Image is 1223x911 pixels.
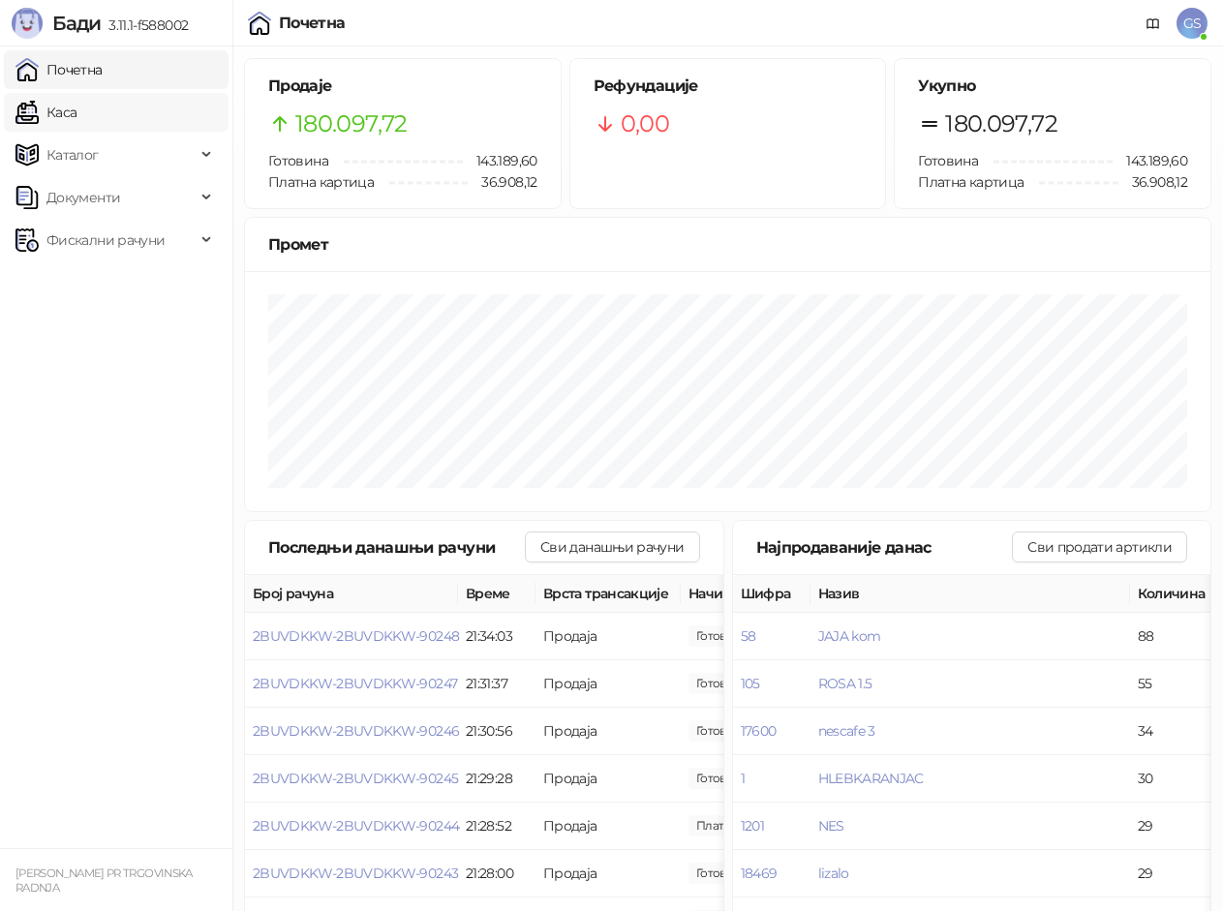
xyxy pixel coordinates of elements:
[1130,575,1217,613] th: Количина
[741,865,778,882] button: 18469
[741,817,764,835] button: 1201
[810,575,1130,613] th: Назив
[918,152,978,169] span: Готовина
[688,768,754,789] span: 75,00
[468,171,536,193] span: 36.908,12
[268,232,1187,257] div: Промет
[15,866,193,895] small: [PERSON_NAME] PR TRGOVINSKA RADNJA
[818,865,849,882] button: lizalo
[688,625,754,647] span: 130,00
[12,8,43,39] img: Logo
[681,575,874,613] th: Начини плаћања
[295,106,408,142] span: 180.097,72
[1118,171,1187,193] span: 36.908,12
[688,720,754,742] span: 668,00
[741,627,756,645] button: 58
[458,575,535,613] th: Време
[253,627,459,645] button: 2BUVDKKW-2BUVDKKW-90248
[1138,8,1169,39] a: Документација
[463,150,537,171] span: 143.189,60
[1130,850,1217,897] td: 29
[688,815,792,836] span: 660,00
[458,803,535,850] td: 21:28:52
[253,722,459,740] button: 2BUVDKKW-2BUVDKKW-90246
[918,75,1187,98] h5: Укупно
[245,575,458,613] th: Број рачуна
[818,675,872,692] button: ROSA 1.5
[46,178,120,217] span: Документи
[1113,150,1187,171] span: 143.189,60
[525,531,699,562] button: Сви данашњи рачуни
[253,865,458,882] button: 2BUVDKKW-2BUVDKKW-90243
[1130,613,1217,660] td: 88
[279,15,346,31] div: Почетна
[458,613,535,660] td: 21:34:03
[268,75,537,98] h5: Продаје
[818,817,844,835] button: NES
[594,75,863,98] h5: Рефундације
[253,770,458,787] button: 2BUVDKKW-2BUVDKKW-90245
[15,93,76,132] a: Каса
[621,106,669,142] span: 0,00
[1130,803,1217,850] td: 29
[688,673,754,694] span: 625,00
[688,863,754,884] span: 15,00
[268,152,328,169] span: Готовина
[458,755,535,803] td: 21:29:28
[15,50,103,89] a: Почетна
[535,850,681,897] td: Продаја
[818,627,881,645] button: JAJA kom
[101,16,188,34] span: 3.11.1-f588002
[1130,755,1217,803] td: 30
[918,173,1024,191] span: Платна картица
[535,708,681,755] td: Продаја
[253,675,457,692] button: 2BUVDKKW-2BUVDKKW-90247
[458,708,535,755] td: 21:30:56
[741,722,777,740] button: 17600
[253,817,459,835] button: 2BUVDKKW-2BUVDKKW-90244
[268,173,374,191] span: Платна картица
[52,12,101,35] span: Бади
[458,850,535,897] td: 21:28:00
[741,770,745,787] button: 1
[945,106,1057,142] span: 180.097,72
[1130,708,1217,755] td: 34
[818,770,924,787] button: HLEBKARANJAC
[741,675,760,692] button: 105
[46,136,99,174] span: Каталог
[733,575,810,613] th: Шифра
[1177,8,1208,39] span: GS
[1012,531,1187,562] button: Сви продати артикли
[818,722,875,740] button: nescafe 3
[268,535,525,560] div: Последњи данашњи рачуни
[535,575,681,613] th: Врста трансакције
[535,755,681,803] td: Продаја
[46,221,165,259] span: Фискални рачуни
[458,660,535,708] td: 21:31:37
[535,803,681,850] td: Продаја
[1130,660,1217,708] td: 55
[535,613,681,660] td: Продаја
[756,535,1013,560] div: Најпродаваније данас
[535,660,681,708] td: Продаја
